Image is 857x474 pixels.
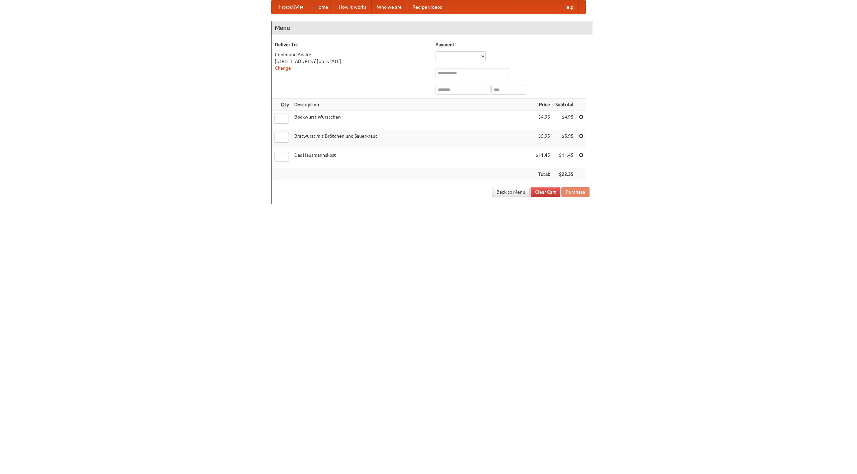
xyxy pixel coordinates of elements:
[533,149,553,168] td: $11.45
[292,111,533,130] td: Bockwurst Würstchen
[533,98,553,111] th: Price
[533,168,553,181] th: Total:
[292,130,533,149] td: Bratwurst mit Brötchen und Sauerkraut
[275,41,429,48] h5: Deliver To:
[271,98,292,111] th: Qty
[553,111,576,130] td: $4.95
[275,58,429,65] div: [STREET_ADDRESS][US_STATE]
[492,187,530,197] a: Back to Menu
[553,168,576,181] th: $22.35
[333,0,372,14] a: How it works
[310,0,333,14] a: Home
[275,65,291,71] a: Change
[271,21,593,35] h4: Menu
[533,111,553,130] td: $4.95
[292,149,533,168] td: Das Hausmannskost
[553,130,576,149] td: $5.95
[275,51,429,58] div: Ceolmund Adaire
[561,187,590,197] button: Purchase
[533,130,553,149] td: $5.95
[271,0,310,14] a: FoodMe
[558,0,579,14] a: Help
[372,0,407,14] a: Who we are
[553,98,576,111] th: Subtotal
[407,0,447,14] a: Recipe videos
[531,187,560,197] a: Clear Cart
[436,41,590,48] h5: Payment:
[553,149,576,168] td: $11.45
[292,98,533,111] th: Description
